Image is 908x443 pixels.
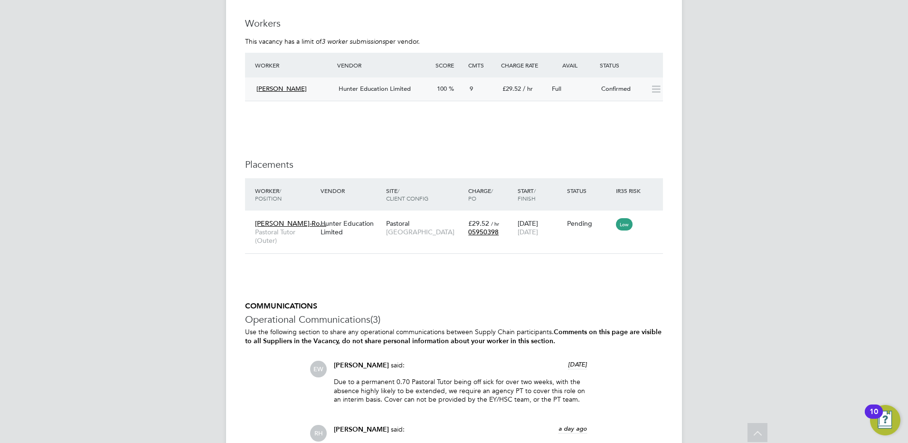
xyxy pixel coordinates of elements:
span: (3) [370,313,380,326]
h5: COMMUNICATIONS [245,301,663,311]
p: Use the following section to share any operational communications between Supply Chain participants. [245,327,663,346]
span: [DATE] [518,228,538,236]
div: Score [433,57,466,74]
span: / hr [491,220,499,227]
div: Worker [253,57,335,74]
span: / Client Config [386,187,428,202]
span: [PERSON_NAME] [256,85,307,93]
span: / Finish [518,187,536,202]
span: [PERSON_NAME] [334,425,389,433]
div: IR35 Risk [614,182,646,199]
span: £29.52 [502,85,521,93]
div: Pending [567,219,612,228]
div: 10 [870,412,878,424]
span: said: [391,361,405,369]
span: said: [391,425,405,433]
div: Worker [253,182,318,207]
span: Pastoral Tutor (Outer) [255,228,316,245]
h3: Operational Communications [245,313,663,326]
p: This vacancy has a limit of per vendor. [245,37,663,46]
span: 100 [437,85,447,93]
div: Vendor [335,57,433,74]
span: [PERSON_NAME]-Ro… [255,219,326,228]
span: EW [310,361,327,377]
div: Cmts [466,57,499,74]
span: Pastoral [386,219,409,228]
div: Status [565,182,614,199]
span: / Position [255,187,282,202]
span: Full [552,85,561,93]
div: Confirmed [597,81,647,97]
div: Start [515,182,565,207]
span: [PERSON_NAME] [334,361,389,369]
span: a day ago [558,424,587,433]
div: Vendor [318,182,384,199]
span: RH [310,425,327,442]
span: / hr [523,85,533,93]
span: 05950398 [468,228,499,236]
h3: Workers [245,17,663,29]
h3: Placements [245,158,663,171]
span: [DATE] [568,360,587,368]
div: Charge [466,182,515,207]
span: £29.52 [468,219,489,228]
a: [PERSON_NAME]-Ro…Pastoral Tutor (Outer)Hunter Education LimitedPastoral[GEOGRAPHIC_DATA]£29.52 / ... [253,214,663,222]
div: Charge Rate [499,57,548,74]
button: Open Resource Center, 10 new notifications [870,405,900,435]
div: Status [597,57,663,74]
span: [GEOGRAPHIC_DATA] [386,228,463,236]
div: Site [384,182,466,207]
b: Comments on this page are visible to all Suppliers in the Vacancy, do not share personal informat... [245,328,662,345]
div: Hunter Education Limited [318,214,384,241]
div: Avail [548,57,597,74]
span: / PO [468,187,493,202]
span: Hunter Education Limited [339,85,411,93]
span: 9 [470,85,473,93]
p: Due to a permanent 0.70 Pastoral Tutor being off sick for over two weeks, with the absence highly... [334,377,587,404]
em: 3 worker submissions [322,37,385,46]
span: Low [616,218,633,231]
div: [DATE] [515,214,565,241]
